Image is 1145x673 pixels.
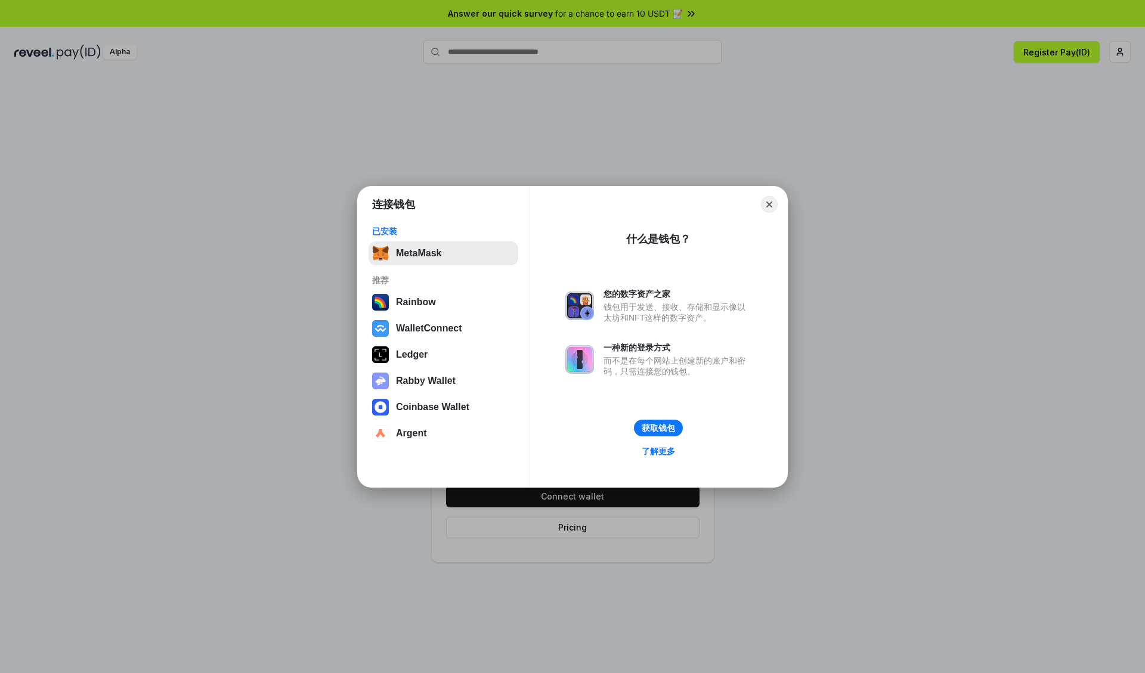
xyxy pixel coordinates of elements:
[372,226,515,237] div: 已安装
[626,232,691,246] div: 什么是钱包？
[372,294,389,311] img: svg+xml,%3Csvg%20width%3D%22120%22%20height%3D%22120%22%20viewBox%3D%220%200%20120%20120%22%20fil...
[565,345,594,374] img: svg+xml,%3Csvg%20xmlns%3D%22http%3A%2F%2Fwww.w3.org%2F2000%2Fsvg%22%20fill%3D%22none%22%20viewBox...
[396,248,441,259] div: MetaMask
[635,444,682,459] a: 了解更多
[372,197,415,212] h1: 连接钱包
[604,342,751,353] div: 一种新的登录方式
[642,446,675,457] div: 了解更多
[604,302,751,323] div: 钱包用于发送、接收、存储和显示像以太坊和NFT这样的数字资产。
[396,428,427,439] div: Argent
[372,245,389,262] img: svg+xml,%3Csvg%20fill%3D%22none%22%20height%3D%2233%22%20viewBox%3D%220%200%2035%2033%22%20width%...
[369,343,518,367] button: Ledger
[369,317,518,340] button: WalletConnect
[396,402,469,413] div: Coinbase Wallet
[372,275,515,286] div: 推荐
[396,349,428,360] div: Ledger
[761,196,778,213] button: Close
[396,376,456,386] div: Rabby Wallet
[634,420,683,436] button: 获取钱包
[396,297,436,308] div: Rainbow
[369,241,518,265] button: MetaMask
[604,355,751,377] div: 而不是在每个网站上创建新的账户和密码，只需连接您的钱包。
[642,423,675,433] div: 获取钱包
[372,320,389,337] img: svg+xml,%3Csvg%20width%3D%2228%22%20height%3D%2228%22%20viewBox%3D%220%200%2028%2028%22%20fill%3D...
[372,425,389,442] img: svg+xml,%3Csvg%20width%3D%2228%22%20height%3D%2228%22%20viewBox%3D%220%200%2028%2028%22%20fill%3D...
[565,291,594,320] img: svg+xml,%3Csvg%20xmlns%3D%22http%3A%2F%2Fwww.w3.org%2F2000%2Fsvg%22%20fill%3D%22none%22%20viewBox...
[369,395,518,419] button: Coinbase Wallet
[396,323,462,334] div: WalletConnect
[604,289,751,299] div: 您的数字资产之家
[369,290,518,314] button: Rainbow
[372,399,389,415] img: svg+xml,%3Csvg%20width%3D%2228%22%20height%3D%2228%22%20viewBox%3D%220%200%2028%2028%22%20fill%3D...
[372,346,389,363] img: svg+xml,%3Csvg%20xmlns%3D%22http%3A%2F%2Fwww.w3.org%2F2000%2Fsvg%22%20width%3D%2228%22%20height%3...
[372,373,389,389] img: svg+xml,%3Csvg%20xmlns%3D%22http%3A%2F%2Fwww.w3.org%2F2000%2Fsvg%22%20fill%3D%22none%22%20viewBox...
[369,369,518,393] button: Rabby Wallet
[369,421,518,445] button: Argent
